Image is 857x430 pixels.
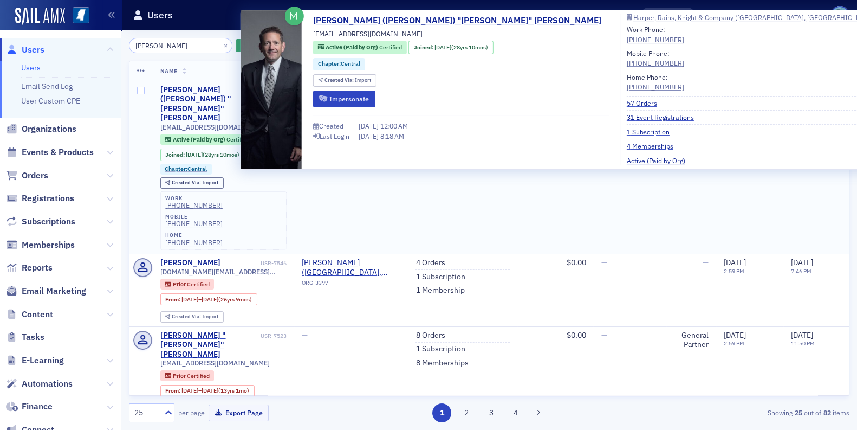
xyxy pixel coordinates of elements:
[165,214,223,220] div: mobile
[627,72,684,92] div: Home Phone:
[226,136,249,143] span: Certified
[221,40,231,50] button: ×
[566,330,586,340] span: $0.00
[22,192,74,204] span: Registrations
[165,281,209,288] a: Prior Certified
[187,372,210,380] span: Certified
[160,67,178,75] span: Name
[318,60,360,68] a: Chapter:Central
[22,285,86,297] span: Email Marketing
[414,43,434,52] span: Joined :
[6,401,53,413] a: Finance
[165,165,187,172] span: Chapter :
[22,216,75,228] span: Subscriptions
[22,401,53,413] span: Finance
[6,44,44,56] a: Users
[222,260,287,267] div: USR-7546
[160,85,255,123] a: [PERSON_NAME] ([PERSON_NAME]) "[PERSON_NAME]" [PERSON_NAME]
[830,6,849,25] span: Profile
[313,41,407,54] div: Active (Paid by Org): Active (Paid by Org): Certified
[202,387,218,394] span: [DATE]
[186,151,203,158] span: [DATE]
[160,149,245,161] div: Joined: 1996-11-06 00:00:00
[22,146,94,158] span: Events & Products
[165,232,223,239] div: home
[415,258,445,268] a: 4 Orders
[601,258,607,267] span: —
[22,262,53,274] span: Reports
[415,272,465,282] a: 1 Subscription
[415,331,445,341] a: 8 Orders
[6,192,74,204] a: Registrations
[165,239,223,247] a: [PHONE_NUMBER]
[601,330,607,340] span: —
[160,258,220,268] a: [PERSON_NAME]
[172,179,202,186] span: Created Via :
[627,141,681,151] a: 4 Memberships
[22,378,73,390] span: Automations
[160,134,254,145] div: Active (Paid by Org): Active (Paid by Org): Certified
[165,151,186,158] span: Joined :
[22,123,76,135] span: Organizations
[15,8,65,25] img: SailAMX
[172,180,218,186] div: Import
[302,330,308,340] span: —
[181,387,198,394] span: [DATE]
[160,268,287,276] span: [DOMAIN_NAME][EMAIL_ADDRESS][DOMAIN_NAME]
[627,35,684,44] div: [PHONE_NUMBER]
[160,177,224,189] div: Created Via: Import
[724,267,744,275] time: 2:59 PM
[627,98,665,108] a: 57 Orders
[627,58,684,68] a: [PHONE_NUMBER]
[173,136,226,143] span: Active (Paid by Org)
[793,408,804,418] strong: 25
[165,220,223,228] div: [PHONE_NUMBER]
[724,339,744,347] time: 2:59 PM
[160,123,270,131] span: [EMAIL_ADDRESS][DOMAIN_NAME]
[313,58,365,70] div: Chapter:
[627,48,684,68] div: Mobile Phone:
[65,7,89,25] a: View Homepage
[160,331,259,360] a: [PERSON_NAME] "[PERSON_NAME]" [PERSON_NAME]
[181,296,252,303] div: – (26yrs 9mos)
[318,43,402,52] a: Active (Paid by Org) Certified
[134,407,158,419] div: 25
[165,201,223,209] a: [PHONE_NUMBER]
[21,63,41,73] a: Users
[147,9,173,22] h1: Users
[160,370,215,381] div: Prior: Prior: Certified
[617,408,849,418] div: Showing out of items
[326,43,379,51] span: Active (Paid by Org)
[379,43,402,51] span: Certified
[313,91,375,107] button: Impersonate
[160,359,270,367] span: [EMAIL_ADDRESS][DOMAIN_NAME]
[6,378,73,390] a: Automations
[6,123,76,135] a: Organizations
[165,165,207,172] a: Chapter:Central
[313,29,423,38] span: [EMAIL_ADDRESS][DOMAIN_NAME]
[21,81,73,91] a: Email Send Log
[129,38,232,53] input: Search…
[6,285,86,297] a: Email Marketing
[359,132,380,140] span: [DATE]
[165,195,223,202] div: work
[791,339,815,347] time: 11:50 PM
[22,170,48,182] span: Orders
[313,74,376,87] div: Created Via: Import
[821,408,833,418] strong: 82
[380,132,404,140] span: 8:18 AM
[415,358,468,368] a: 8 Memberships
[160,279,215,290] div: Prior: Prior: Certified
[302,258,400,277] span: Bill J. Walls (The Woodlands, TX)
[724,330,746,340] span: [DATE]
[434,43,488,52] div: (28yrs 10mos)
[457,403,476,422] button: 2
[791,330,813,340] span: [DATE]
[209,405,269,421] button: Export Page
[173,280,187,288] span: Prior
[22,44,44,56] span: Users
